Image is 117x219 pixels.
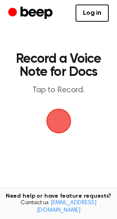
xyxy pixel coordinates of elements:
[15,85,102,96] p: Tap to Record.
[15,52,102,79] h1: Record a Voice Note for Docs
[8,5,55,21] a: Beep
[5,200,112,214] span: Contact us
[37,200,96,213] a: [EMAIL_ADDRESS][DOMAIN_NAME]
[76,5,109,22] a: Log in
[46,109,71,133] img: Beep Logo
